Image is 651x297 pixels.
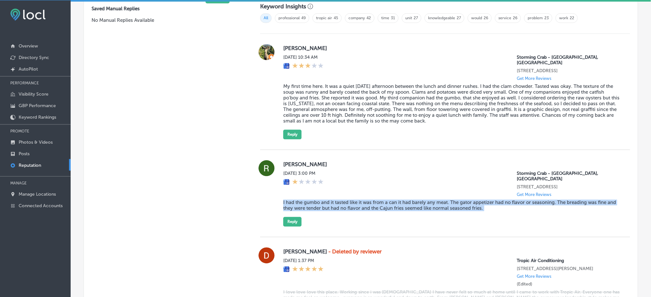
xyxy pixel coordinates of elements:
[260,13,272,23] span: All
[366,16,371,21] a: 42
[92,6,240,12] label: Saved Manual Replies
[283,45,620,52] label: [PERSON_NAME]
[283,55,324,60] label: [DATE] 10:34 AM
[517,55,620,66] p: Storming Crab - Rapid City, SD
[283,258,324,264] label: [DATE] 1:37 PM
[283,249,620,255] label: [PERSON_NAME]
[517,76,552,81] p: Get More Reviews
[19,66,38,72] p: AutoPilot
[513,16,517,21] a: 26
[283,217,302,227] button: Reply
[544,16,549,21] a: 23
[517,171,620,182] p: Storming Crab - Rapid City, SD
[498,16,511,21] a: service
[283,171,324,176] label: [DATE] 3:00 PM
[292,63,324,70] div: 3 Stars
[471,16,482,21] a: would
[517,266,620,272] p: 1342 whitfield ave
[328,249,382,255] strong: - Deleted by reviewer
[316,16,332,21] a: tropic air
[283,84,620,124] blockquote: My first time here. It was a quiet [DATE] afternoon between the lunch and dinner rushes. I had th...
[19,151,30,157] p: Posts
[381,16,389,21] a: time
[283,200,620,211] blockquote: I had the gumbo and it tasted like it was from a can it had barely any meat. The gator appetizer ...
[517,282,532,287] label: (Edited)
[19,140,53,145] p: Photos & Videos
[428,16,455,21] a: knowledgeable
[10,9,46,21] img: fda3e92497d09a02dc62c9cd864e3231.png
[92,17,240,24] p: No Manual Replies Available
[19,43,38,49] p: Overview
[334,16,338,21] a: 45
[391,16,395,21] a: 31
[292,266,324,273] div: 5 Stars
[457,16,461,21] a: 27
[559,16,568,21] a: work
[19,103,56,108] p: GBP Performance
[292,179,324,186] div: 1 Star
[348,16,365,21] a: company
[283,130,302,140] button: Reply
[570,16,574,21] a: 22
[517,184,620,190] p: 1756 eglin st
[19,203,63,208] p: Connected Accounts
[19,55,49,60] p: Directory Sync
[517,274,552,279] p: Get More Reviews
[283,161,620,168] label: [PERSON_NAME]
[414,16,418,21] a: 27
[405,16,412,21] a: unit
[484,16,488,21] a: 26
[278,16,300,21] a: professional
[528,16,543,21] a: problem
[301,16,306,21] a: 49
[19,115,56,120] p: Keyword Rankings
[260,3,306,10] h3: Keyword Insights
[517,192,552,197] p: Get More Reviews
[517,258,620,264] p: Tropic Air Conditioning
[19,191,56,197] p: Manage Locations
[19,163,41,168] p: Reputation
[517,68,620,74] p: 1756 eglin st
[19,91,48,97] p: Visibility Score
